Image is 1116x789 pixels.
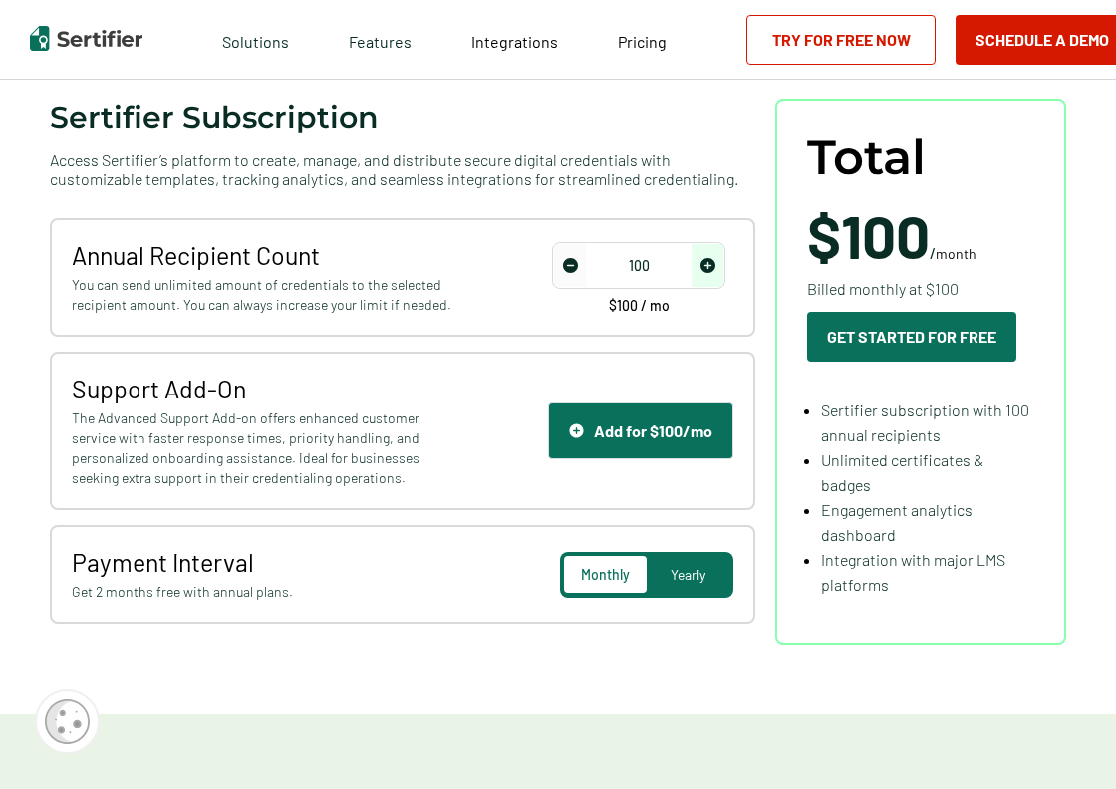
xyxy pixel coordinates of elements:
button: Get Started For Free [807,312,1016,362]
span: Features [349,27,412,52]
div: Add for $100/mo [569,421,712,440]
span: $100 [807,199,930,271]
img: Sertifier | Digital Credentialing Platform [30,26,142,51]
span: Billed monthly at $100 [807,276,959,301]
span: Sertifier Subscription [50,99,379,135]
span: decrease number [554,244,586,287]
span: Unlimited certificates & badges [821,450,983,494]
a: Pricing [618,27,667,52]
span: increase number [692,244,723,287]
span: Integration with major LMS platforms [821,550,1005,594]
span: Support Add-On [72,374,461,403]
span: Integrations [471,32,558,51]
a: Integrations [471,27,558,52]
img: Increase Icon [700,258,715,273]
span: month [936,245,976,262]
span: Engagement analytics dashboard [821,500,973,544]
span: Pricing [618,32,667,51]
span: Solutions [222,27,289,52]
button: Support IconAdd for $100/mo [548,402,733,459]
span: The Advanced Support Add-on offers enhanced customer service with faster response times, priority... [72,408,461,488]
span: $100 / mo [609,299,670,313]
a: Try for Free Now [746,15,936,65]
iframe: Chat Widget [1016,693,1116,789]
span: Payment Interval [72,547,461,577]
span: Monthly [581,566,630,583]
span: Total [807,131,926,185]
img: Cookie Popup Icon [45,699,90,744]
span: Get 2 months free with annual plans. [72,582,461,602]
img: Support Icon [569,423,584,438]
span: Annual Recipient Count [72,240,461,270]
img: Decrease Icon [563,258,578,273]
span: / [807,205,976,265]
span: Yearly [671,566,705,583]
span: Sertifier subscription with 100 annual recipients [821,400,1029,444]
span: You can send unlimited amount of credentials to the selected recipient amount. You can always inc... [72,275,461,315]
span: Access Sertifier’s platform to create, manage, and distribute secure digital credentials with cus... [50,150,755,188]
